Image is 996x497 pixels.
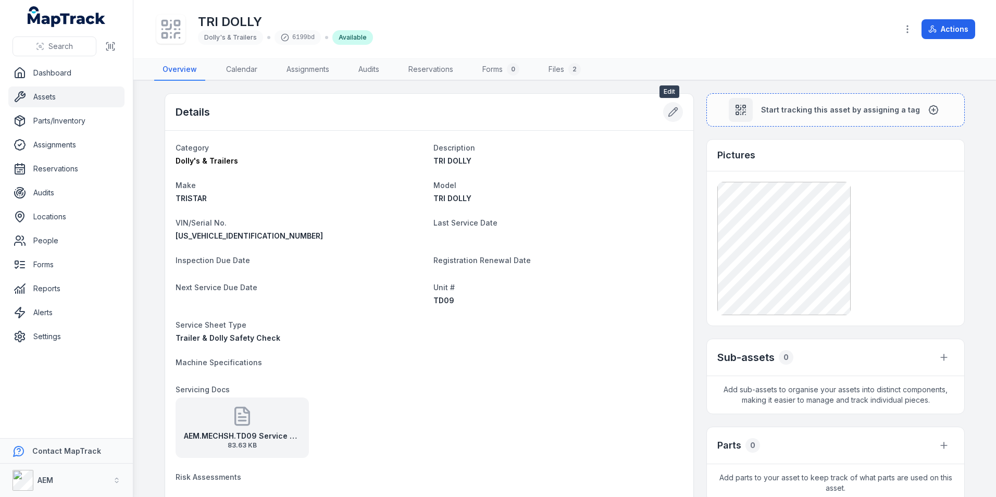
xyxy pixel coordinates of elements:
a: Parts/Inventory [8,110,124,131]
a: Forms0 [474,59,528,81]
a: Audits [8,182,124,203]
a: Reservations [400,59,462,81]
span: Edit [659,85,679,98]
span: TD09 [433,296,454,305]
a: Assignments [278,59,338,81]
span: Last Service Date [433,218,497,227]
a: People [8,230,124,251]
a: Forms [8,254,124,275]
a: Alerts [8,302,124,323]
span: Trailer & Dolly Safety Check [176,333,280,342]
span: Registration Renewal Date [433,256,531,265]
div: 6199bd [275,30,321,45]
a: Dashboard [8,63,124,83]
button: Search [13,36,96,56]
a: Reports [8,278,124,299]
strong: AEM.MECHSH.TD09 Service History [DATE] [184,431,301,441]
a: Locations [8,206,124,227]
span: 83.63 KB [184,441,301,450]
span: Dolly's & Trailers [176,156,238,165]
h3: Parts [717,438,741,453]
h1: TRI DOLLY [198,14,373,30]
button: Start tracking this asset by assigning a tag [706,93,965,127]
a: MapTrack [28,6,106,27]
a: Reservations [8,158,124,179]
div: 2 [568,63,581,76]
div: 0 [745,438,760,453]
a: Audits [350,59,388,81]
span: Category [176,143,209,152]
a: Assignments [8,134,124,155]
span: Add sub-assets to organise your assets into distinct components, making it easier to manage and t... [707,376,964,414]
strong: Contact MapTrack [32,446,101,455]
span: Next Service Due Date [176,283,257,292]
span: Service Sheet Type [176,320,246,329]
div: 0 [507,63,519,76]
strong: AEM [38,476,53,484]
span: VIN/Serial No. [176,218,227,227]
span: Search [48,41,73,52]
a: Calendar [218,59,266,81]
span: [US_VEHICLE_IDENTIFICATION_NUMBER] [176,231,323,240]
div: Available [332,30,373,45]
span: Start tracking this asset by assigning a tag [761,105,920,115]
span: Model [433,181,456,190]
span: TRISTAR [176,194,207,203]
a: Assets [8,86,124,107]
span: TRI DOLLY [433,194,471,203]
h2: Details [176,105,210,119]
div: 0 [779,350,793,365]
button: Actions [922,19,975,39]
h3: Pictures [717,148,755,163]
a: Files2 [540,59,589,81]
a: Settings [8,326,124,347]
span: Inspection Due Date [176,256,250,265]
span: TRI DOLLY [433,156,471,165]
span: Servicing Docs [176,385,230,394]
span: Make [176,181,196,190]
span: Machine Specifications [176,358,262,367]
span: Risk Assessments [176,473,241,481]
span: Description [433,143,475,152]
span: Unit # [433,283,455,292]
span: Dolly's & Trailers [204,33,257,41]
a: Overview [154,59,205,81]
h2: Sub-assets [717,350,775,365]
